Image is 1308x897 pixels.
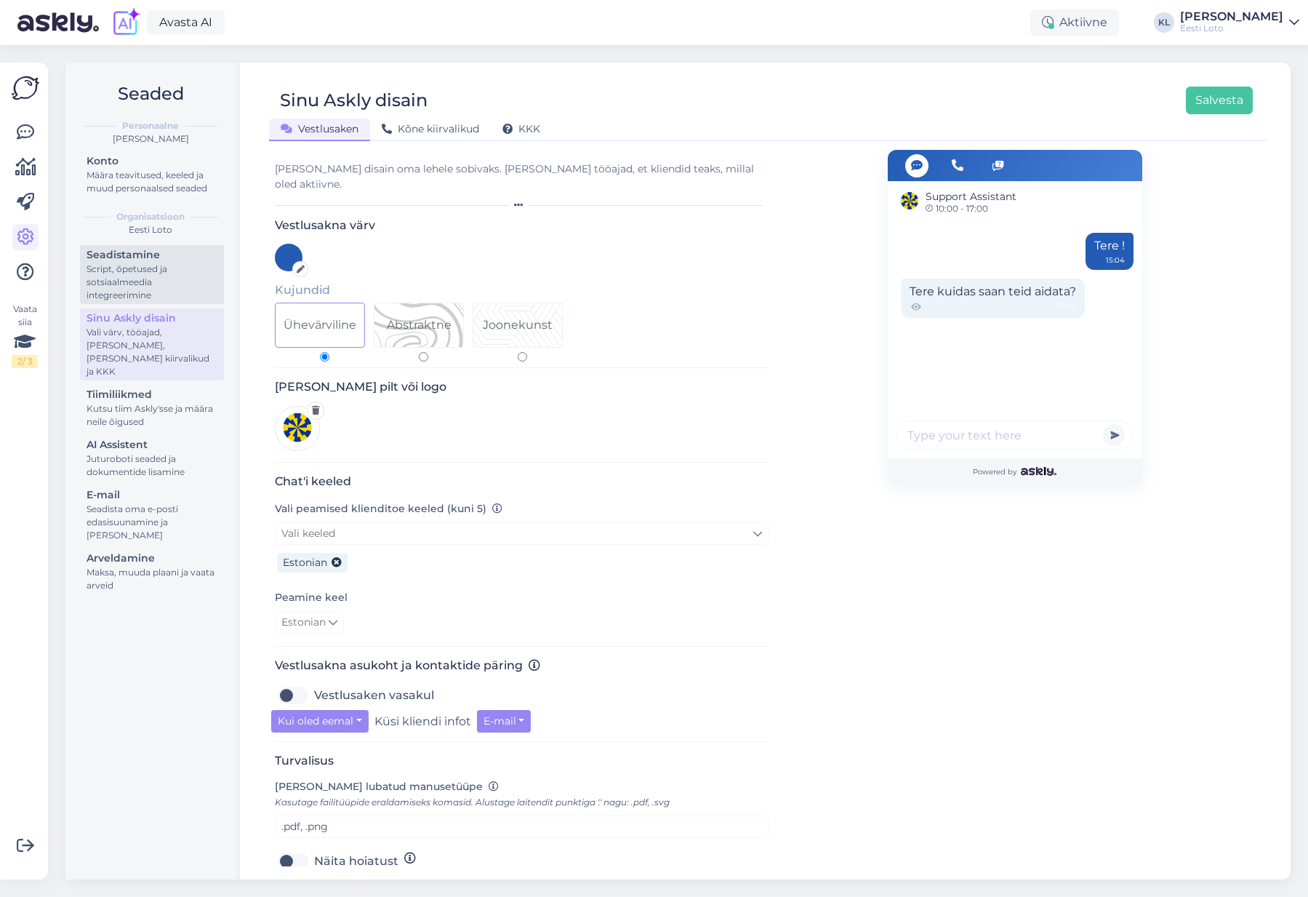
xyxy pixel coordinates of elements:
[80,435,224,481] a: AI AssistentJuturoboti seaded ja dokumentide lisamine
[275,611,344,634] a: Estonian
[275,406,320,451] img: Logo preview
[12,303,38,368] div: Vaata siia
[147,10,225,35] a: Avasta AI
[87,551,217,566] div: Arveldamine
[281,615,326,631] span: Estonian
[275,218,769,232] h3: Vestlusakna värv
[314,684,434,707] label: Vestlusaken vasakul
[80,549,224,594] a: ArveldamineMaksa, muuda plaani ja vaata arveid
[87,402,217,428] div: Kutsu tiim Askly'sse ja määra neile õigused
[80,245,224,304] a: SeadistamineScript, õpetused ja sotsiaalmeedia integreerimine
[87,154,217,169] div: Konto
[80,485,224,544] a: E-mailSeadista oma e-posti edasisuunamine ja [PERSON_NAME]
[387,316,452,334] div: Abstraktne
[87,311,217,326] div: Sinu Askly disain
[1086,233,1134,270] div: Tere !
[275,474,769,488] h3: Chat'i keeled
[12,355,38,368] div: 2 / 3
[926,189,1016,204] span: Support Assistant
[87,387,217,402] div: Tiimiliikmed
[374,710,471,733] label: Küsi kliendi infot
[901,279,1085,318] div: Tere kuidas saan teid aidata?
[419,352,428,362] input: Pattern 1Abstraktne
[80,308,224,380] a: Sinu Askly disainVali värv, tööajad, [PERSON_NAME], [PERSON_NAME] kiirvalikud ja KKK
[1021,467,1056,476] img: Askly
[275,816,769,838] input: .pdf, .csv
[314,850,398,873] label: Näita hoiatust
[275,283,769,297] h5: Kujundid
[87,437,217,453] div: AI Assistent
[77,132,224,145] div: [PERSON_NAME]
[12,74,39,102] img: Askly Logo
[1186,87,1253,114] button: Salvesta
[80,385,224,431] a: TiimiliikmedKutsu tiim Askly'sse ja määra neile õigused
[926,204,1016,213] span: 10:00 - 17:00
[275,501,502,517] label: Vali peamised klienditoe keeled (kuni 5)
[281,527,335,540] span: Vali keeled
[275,162,769,192] div: [PERSON_NAME] disain oma lehele sobivaks. [PERSON_NAME] tööajad, et kliendid teaks, millal oled a...
[275,590,348,605] label: Peamine keel
[275,658,769,672] h3: Vestlusakna asukoht ja kontaktide päring
[275,780,483,793] span: [PERSON_NAME] lubatud manusetüüpe
[275,522,769,545] a: Vali keeled
[87,263,217,302] div: Script, õpetused ja sotsiaalmeedia integreerimine
[477,710,531,733] button: E-mail
[1180,11,1283,23] div: [PERSON_NAME]
[87,169,217,195] div: Määra teavitused, keeled ja muud personaalsed seaded
[77,80,224,108] h2: Seaded
[280,87,428,114] div: Sinu Askly disain
[1030,9,1119,36] div: Aktiivne
[1058,300,1076,314] span: 15:05
[1106,255,1125,266] div: 15:04
[1180,23,1283,34] div: Eesti Loto
[502,122,540,135] span: KKK
[87,453,217,479] div: Juturoboti seaded ja dokumentide lisamine
[320,352,329,362] input: Ühevärviline
[80,151,224,197] a: KontoMäära teavitused, keeled ja muud personaalsed seaded
[87,566,217,592] div: Maksa, muuda plaani ja vaata arveid
[77,223,224,236] div: Eesti Loto
[271,710,369,733] button: Kui oled eemal
[896,420,1134,450] input: Type your text here
[483,316,553,334] div: Joonekunst
[1180,11,1299,34] a: [PERSON_NAME]Eesti Loto
[382,122,479,135] span: Kõne kiirvalikud
[116,210,185,223] b: Organisatsioon
[275,797,670,808] span: Kasutage failitüüpide eraldamiseks komasid. Alustage laitendit punktiga '.' nagu: .pdf, .svg
[275,754,769,768] h3: Turvalisus
[1154,12,1174,33] div: KL
[87,487,217,503] div: E-mail
[111,7,141,38] img: explore-ai
[275,380,769,394] h3: [PERSON_NAME] pilt või logo
[973,466,1056,477] span: Powered by
[518,352,527,362] input: Pattern 2Joonekunst
[284,316,356,334] div: Ühevärviline
[281,122,358,135] span: Vestlusaken
[898,190,921,213] img: Support
[122,119,179,132] b: Personaalne
[283,556,327,569] span: Estonian
[87,503,217,542] div: Seadista oma e-posti edasisuunamine ja [PERSON_NAME]
[87,326,217,378] div: Vali värv, tööajad, [PERSON_NAME], [PERSON_NAME] kiirvalikud ja KKK
[87,247,217,263] div: Seadistamine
